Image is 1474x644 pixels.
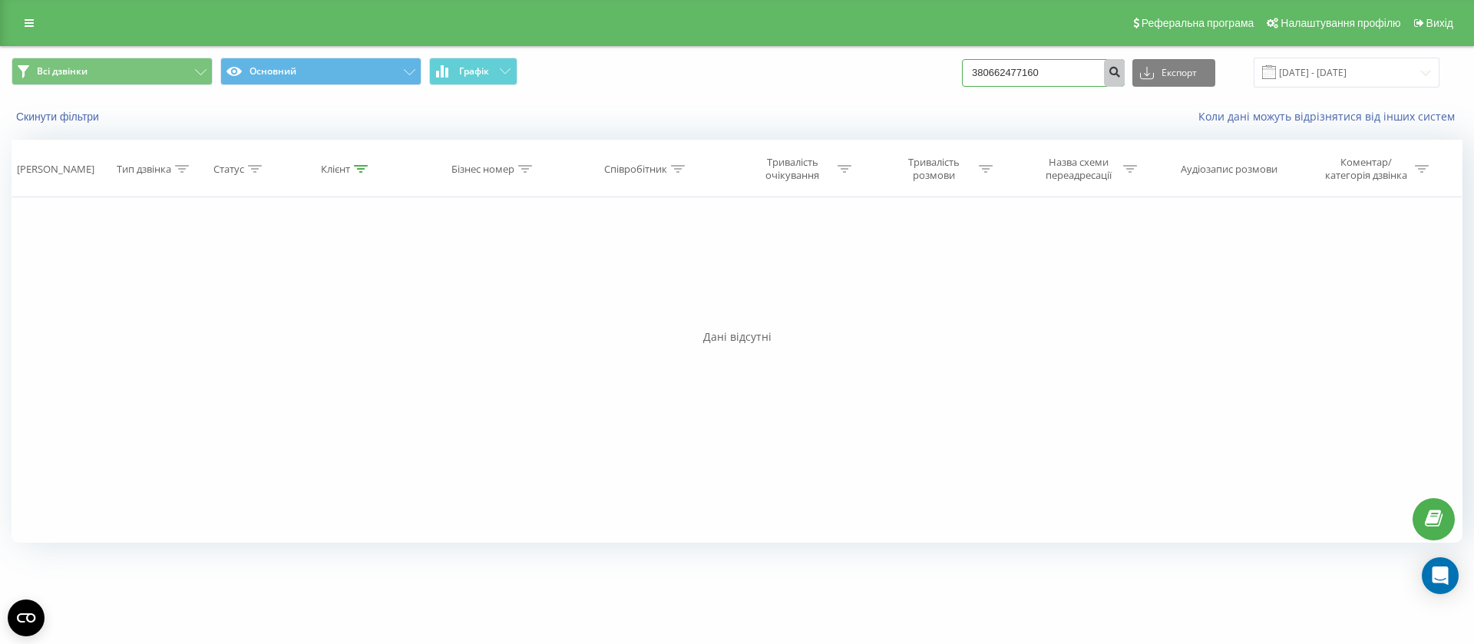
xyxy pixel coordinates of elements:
[321,163,350,176] div: Клієнт
[429,58,517,85] button: Графік
[213,163,244,176] div: Статус
[962,59,1125,87] input: Пошук за номером
[604,163,667,176] div: Співробітник
[752,156,834,182] div: Тривалість очікування
[1181,163,1277,176] div: Аудіозапис розмови
[459,66,489,77] span: Графік
[117,163,171,176] div: Тип дзвінка
[1132,59,1215,87] button: Експорт
[1281,17,1400,29] span: Налаштування профілю
[8,599,45,636] button: Open CMP widget
[1321,156,1411,182] div: Коментар/категорія дзвінка
[451,163,514,176] div: Бізнес номер
[12,110,107,124] button: Скинути фільтри
[893,156,975,182] div: Тривалість розмови
[1198,109,1462,124] a: Коли дані можуть відрізнятися вiд інших систем
[1422,557,1459,594] div: Open Intercom Messenger
[12,329,1462,345] div: Дані відсутні
[1426,17,1453,29] span: Вихід
[1037,156,1119,182] div: Назва схеми переадресації
[37,65,88,78] span: Всі дзвінки
[17,163,94,176] div: [PERSON_NAME]
[1142,17,1254,29] span: Реферальна програма
[220,58,421,85] button: Основний
[12,58,213,85] button: Всі дзвінки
